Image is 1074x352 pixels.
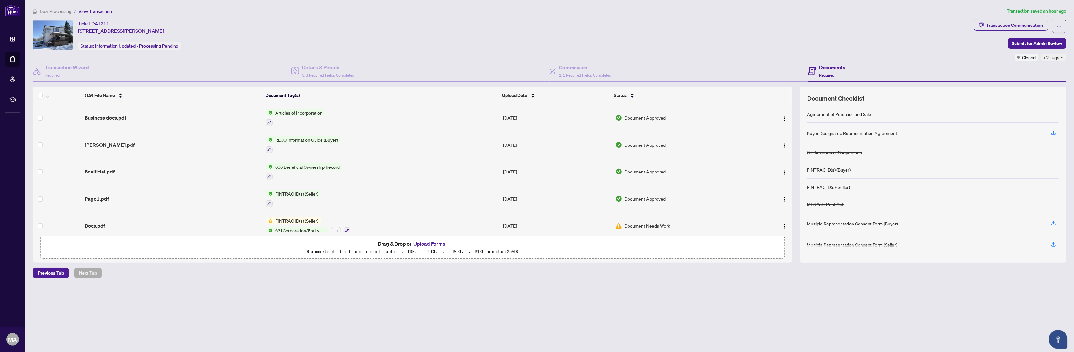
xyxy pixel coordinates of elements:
img: Logo [782,197,787,202]
th: Status [611,87,751,104]
span: Upload Date [502,92,527,99]
span: Previous Tab [38,268,64,278]
div: Agreement of Purchase and Sale [807,111,871,117]
td: [DATE] [501,158,613,185]
span: down [1061,56,1064,59]
span: 3/3 Required Fields Completed [302,73,355,77]
span: Document Checklist [807,94,864,103]
button: Logo [780,221,790,231]
span: Document Approved [625,195,666,202]
div: Confirmation of Cooperation [807,149,862,156]
img: Status Icon [266,227,273,234]
span: Business docs.pdf [85,114,126,122]
img: Status Icon [266,136,273,143]
p: Supported files include .PDF, .JPG, .JPEG, .PNG under 25 MB [44,248,780,255]
h4: Details & People [302,64,355,71]
h4: Transaction Wizard [45,64,89,71]
img: Document Status [615,222,622,229]
button: Upload Forms [411,240,447,248]
div: Transaction Communication [987,20,1043,30]
div: FINTRAC ID(s) (Buyer) [807,166,851,173]
span: Benificial.pdf [85,168,115,175]
span: RECO Information Guide (Buyer) [273,136,340,143]
span: Docs.pdf [85,222,105,230]
img: Logo [782,143,787,148]
button: Transaction Communication [974,20,1048,31]
span: Status [614,92,627,99]
img: Document Status [615,141,622,148]
span: home [33,9,37,14]
button: Status IconRECO Information Guide (Buyer) [266,136,340,153]
span: (19) File Name [85,92,115,99]
span: 636 Beneficial Ownership Record [273,163,342,170]
span: Document Approved [625,168,666,175]
img: IMG-X12109287_1.jpg [33,20,73,50]
td: [DATE] [501,185,613,212]
span: Required [819,73,835,77]
button: Status IconFINTRAC ID(s) (Seller) [266,190,321,207]
span: Document Approved [625,114,666,121]
img: Document Status [615,195,622,202]
img: logo [5,5,20,16]
td: [DATE] [501,212,613,239]
img: Logo [782,170,787,175]
article: Transaction saved an hour ago [1007,8,1066,15]
span: Articles of Incorporation [273,109,325,116]
button: Status IconArticles of Incorporation [266,109,325,126]
button: Submit for Admin Review [1008,38,1066,49]
div: Status: [78,42,181,50]
span: 631 Corporation/Entity Identification InformationRecord [273,227,328,234]
img: Status Icon [266,109,273,116]
div: Multiple Representation Consent Form (Buyer) [807,220,898,227]
th: Document Tag(s) [263,87,500,104]
span: Deal Processing [40,9,71,14]
button: Open asap [1049,330,1068,349]
img: Logo [782,116,787,121]
span: Drag & Drop or [378,240,447,248]
span: +2 Tags [1043,54,1060,61]
div: FINTRAC ID(s) (Seller) [807,184,850,190]
span: [PERSON_NAME].pdf [85,141,135,149]
span: FINTRAC ID(s) (Seller) [273,190,321,197]
span: Closed [1022,54,1036,61]
button: Logo [780,140,790,150]
div: Ticket #: [78,20,109,27]
button: Logo [780,194,790,204]
img: Document Status [615,168,622,175]
button: Logo [780,167,790,177]
th: Upload Date [500,87,612,104]
span: MA [8,335,17,344]
span: Information Updated - Processing Pending [95,43,178,49]
div: Buyer Designated Representation Agreement [807,130,898,137]
img: Logo [782,224,787,229]
td: [DATE] [501,131,613,158]
div: + 1 [331,227,341,234]
span: Required [45,73,60,77]
button: Previous Tab [33,268,69,278]
div: Multiple Representation Consent Form (Seller) [807,241,898,248]
button: Status IconFINTRAC ID(s) (Seller)Status Icon631 Corporation/Entity Identification InformationReco... [266,217,350,234]
img: Status Icon [266,190,273,197]
button: Status Icon636 Beneficial Ownership Record [266,163,342,180]
li: / [74,8,76,15]
img: Status Icon [266,163,273,170]
span: 41211 [95,21,109,26]
span: 1/1 Required Fields Completed [559,73,611,77]
span: View Transaction [78,9,112,14]
span: Submit for Admin Review [1012,38,1062,48]
span: Document Needs Work [625,222,670,229]
span: Drag & Drop orUpload FormsSupported files include .PDF, .JPG, .JPEG, .PNG under25MB [41,236,784,259]
span: [STREET_ADDRESS][PERSON_NAME] [78,27,164,35]
span: ellipsis [1057,24,1061,29]
span: Page1.pdf [85,195,109,202]
button: Next Tab [74,268,102,278]
div: MLS Sold Print Out [807,201,844,208]
h4: Commission [559,64,611,71]
span: Document Approved [625,141,666,148]
span: FINTRAC ID(s) (Seller) [273,217,321,224]
button: Logo [780,113,790,123]
img: Document Status [615,114,622,121]
img: Status Icon [266,217,273,224]
td: [DATE] [501,104,613,131]
th: (19) File Name [82,87,263,104]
